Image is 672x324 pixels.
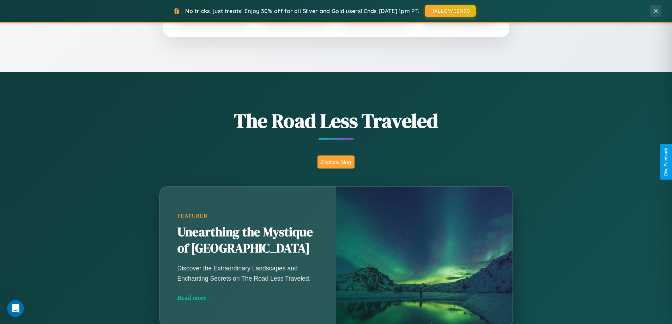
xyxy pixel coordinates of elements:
h1: The Road Less Traveled [125,107,548,134]
span: No tricks, just treats! Enjoy 30% off for all Silver and Gold users! Ends [DATE] 1pm PT. [185,7,419,14]
button: HALLOWEEN30 [425,5,476,17]
h2: Unearthing the Mystique of [GEOGRAPHIC_DATA] [177,224,319,257]
p: Discover the Extraordinary Landscapes and Enchanting Secrets on The Road Less Traveled. [177,263,319,283]
div: Give Feedback [664,148,668,176]
div: Read more → [177,294,319,301]
button: Explore Blog [317,155,355,169]
div: Featured [177,213,319,219]
iframe: Intercom live chat [7,300,24,317]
